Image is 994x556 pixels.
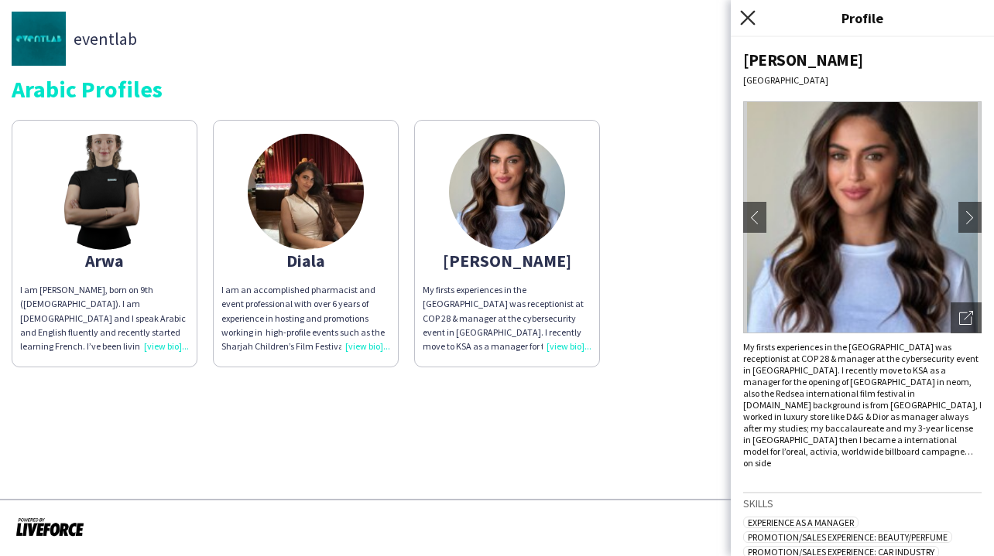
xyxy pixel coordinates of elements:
img: thumb-6835419268c50.jpeg [248,134,364,250]
div: Open photos pop-in [951,302,982,333]
h3: Skills [743,496,982,510]
div: I am an accomplished pharmacist and event professional with over 6 years of experience in hosting... [221,283,390,353]
div: [PERSON_NAME] [743,49,982,70]
div: My firsts experiences in the [GEOGRAPHIC_DATA] was receptionist at COP 28 & manager at the cybers... [743,341,982,469]
img: thumb-58f1ab28-4b2e-4929-895e-488380c05169.jpg [12,12,66,66]
div: [PERSON_NAME] [423,254,591,268]
div: I am [PERSON_NAME], born on 9th ([DEMOGRAPHIC_DATA]). I am [DEMOGRAPHIC_DATA] and I speak Arabic ... [20,283,189,353]
img: thumb-67ddc7e5ec702.jpeg [449,134,565,250]
img: Powered by Liveforce [15,516,84,537]
div: Diala [221,254,390,268]
img: thumb-2cbd1aa0-222b-491a-b57e-0efed587573d.png [46,134,163,250]
h3: Profile [731,8,994,28]
span: Promotion/Sales Experience: Beauty/Perfume [743,531,952,543]
span: Experience as a Manager [743,517,859,528]
div: My firsts experiences in the [GEOGRAPHIC_DATA] was receptionist at COP 28 & manager at the cybers... [423,283,591,353]
span: eventlab [74,32,137,46]
div: [GEOGRAPHIC_DATA] [743,74,982,86]
div: Arwa [20,254,189,268]
img: Crew avatar or photo [743,101,982,333]
div: Arabic Profiles [12,77,982,101]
